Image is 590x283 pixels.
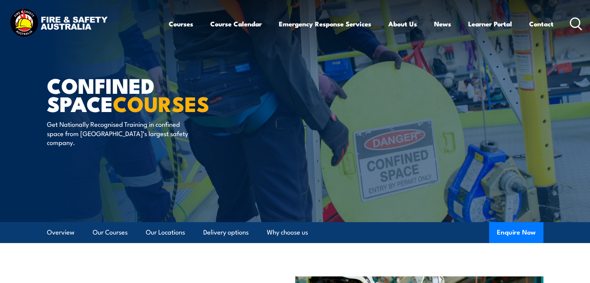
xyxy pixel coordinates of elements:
a: Courses [169,14,193,34]
a: News [434,14,451,34]
a: Our Courses [93,222,128,243]
button: Enquire Now [489,222,543,243]
a: Emergency Response Services [279,14,371,34]
a: Why choose us [267,222,308,243]
a: Course Calendar [210,14,262,34]
h1: Confined Space [47,76,239,112]
strong: COURSES [113,87,209,119]
a: Contact [529,14,554,34]
a: Our Locations [146,222,185,243]
p: Get Nationally Recognised Training in confined space from [GEOGRAPHIC_DATA]’s largest safety comp... [47,119,189,147]
a: Learner Portal [468,14,512,34]
a: Overview [47,222,74,243]
a: About Us [388,14,417,34]
a: Delivery options [203,222,249,243]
